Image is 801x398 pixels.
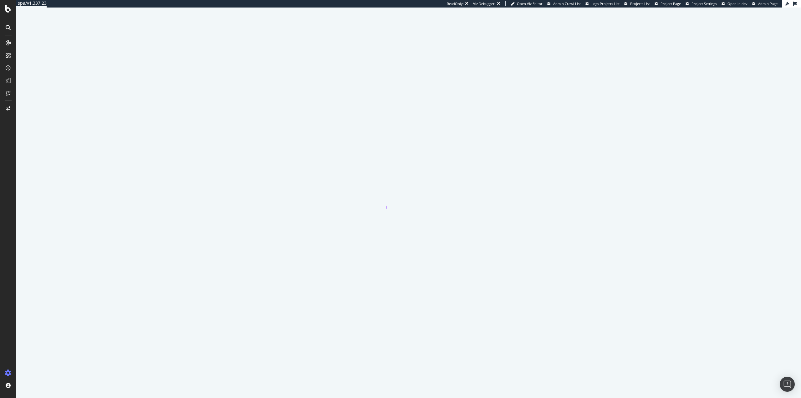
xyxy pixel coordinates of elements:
a: Open in dev [722,1,747,6]
div: ReadOnly: [447,1,464,6]
a: Projects List [624,1,650,6]
a: Project Settings [686,1,717,6]
a: Logs Projects List [585,1,620,6]
div: Open Intercom Messenger [780,377,795,392]
span: Open in dev [727,1,747,6]
a: Open Viz Editor [511,1,543,6]
a: Admin Page [752,1,778,6]
span: Admin Crawl List [553,1,581,6]
div: animation [386,187,431,209]
span: Projects List [630,1,650,6]
span: Open Viz Editor [517,1,543,6]
span: Admin Page [758,1,778,6]
a: Admin Crawl List [547,1,581,6]
a: Project Page [655,1,681,6]
span: Logs Projects List [591,1,620,6]
div: Viz Debugger: [473,1,496,6]
span: Project Page [661,1,681,6]
span: Project Settings [691,1,717,6]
